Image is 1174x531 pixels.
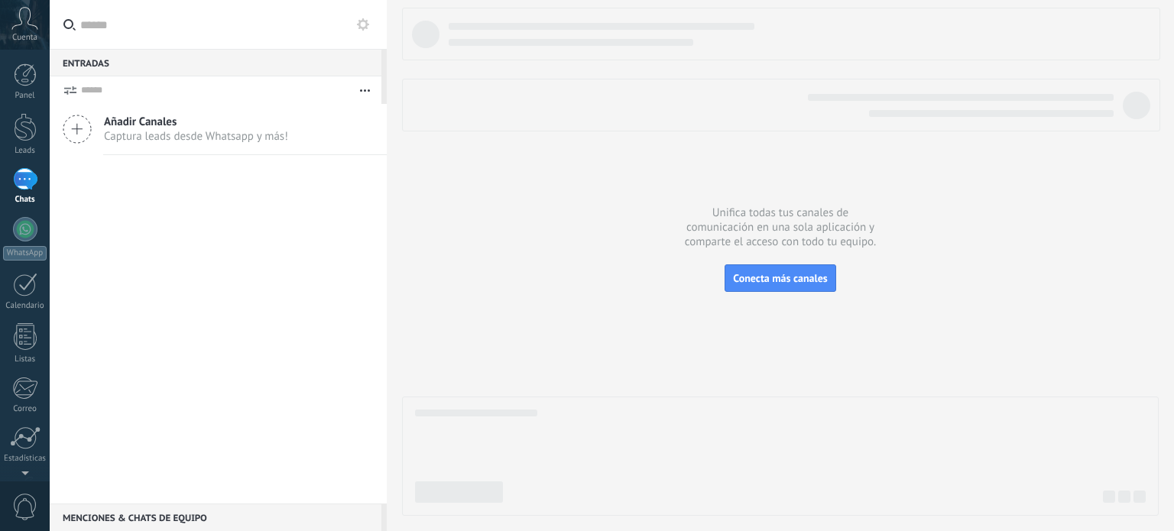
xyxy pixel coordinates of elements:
div: Estadísticas [3,454,47,464]
span: Cuenta [12,33,37,43]
div: Leads [3,146,47,156]
div: Calendario [3,301,47,311]
div: Listas [3,355,47,364]
div: WhatsApp [3,246,47,261]
div: Correo [3,404,47,414]
div: Menciones & Chats de equipo [50,503,381,531]
span: Añadir Canales [104,115,288,129]
div: Panel [3,91,47,101]
button: Conecta más canales [725,264,835,292]
div: Chats [3,195,47,205]
div: Entradas [50,49,381,76]
span: Captura leads desde Whatsapp y más! [104,129,288,144]
span: Conecta más canales [733,271,827,285]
